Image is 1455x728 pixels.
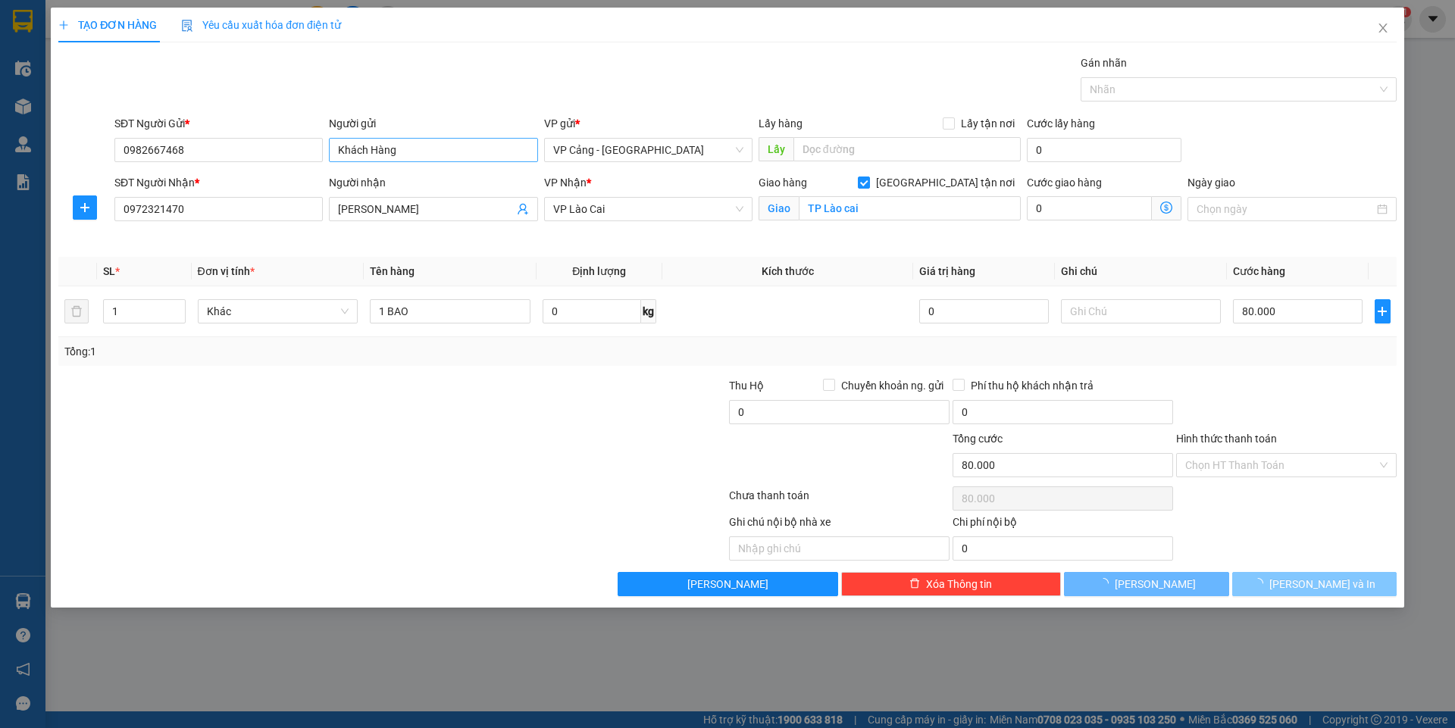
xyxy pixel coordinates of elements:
span: VP Cảng - Hà Nội [553,139,743,161]
span: Chuyển khoản ng. gửi [835,377,950,394]
img: icon [181,20,193,32]
input: Cước lấy hàng [1027,138,1181,162]
span: Tổng cước [953,433,1003,445]
span: [PERSON_NAME] [1115,576,1196,592]
button: plus [73,195,97,220]
span: dollar-circle [1160,202,1172,214]
span: Khác [207,300,349,323]
label: Cước lấy hàng [1027,117,1095,130]
strong: PHIẾU GỬI HÀNG [67,48,144,80]
label: Gán nhãn [1081,57,1127,69]
span: kg [641,299,656,323]
input: VD: Bàn, Ghế [370,299,530,323]
span: close [1377,22,1389,34]
input: Giao tận nơi [799,196,1021,220]
span: Kích thước [762,265,814,277]
label: Ngày giao [1187,177,1235,189]
strong: 02143888555, 0243777888 [80,95,146,119]
th: Ghi chú [1055,257,1228,286]
span: plus [74,202,96,214]
input: Cước giao hàng [1027,196,1152,220]
div: Người gửi [329,115,537,132]
span: Định lượng [572,265,626,277]
button: delete [64,299,89,323]
div: Ghi chú nội bộ nhà xe [729,514,950,536]
label: Cước giao hàng [1027,177,1102,189]
div: Tổng: 1 [64,343,562,360]
button: Close [1362,8,1404,50]
div: Chi phí nội bộ [953,514,1173,536]
span: [PERSON_NAME] [687,576,768,592]
span: Lấy tận nơi [955,115,1021,132]
span: VP Nhận [544,177,587,189]
strong: TĐ chuyển phát: [65,83,130,107]
button: [PERSON_NAME] [1064,572,1228,596]
label: Hình thức thanh toán [1176,433,1277,445]
span: Yêu cầu xuất hóa đơn điện tử [181,19,341,31]
span: [PERSON_NAME] và In [1269,576,1375,592]
span: loading [1253,578,1269,589]
div: SĐT Người Gửi [114,115,323,132]
input: Ngày giao [1197,201,1373,217]
span: Giao [759,196,799,220]
span: Giá trị hàng [919,265,975,277]
span: loading [1098,578,1115,589]
span: Cước hàng [1233,265,1285,277]
button: [PERSON_NAME] và In [1232,572,1397,596]
span: delete [909,578,920,590]
span: Xóa Thông tin [926,576,992,592]
div: Chưa thanh toán [727,487,951,514]
span: VP Lào Cai [553,198,743,220]
button: plus [1375,299,1391,323]
strong: VIỆT HIẾU LOGISTIC [69,12,142,45]
button: deleteXóa Thông tin [841,572,1062,596]
input: Nhập ghi chú [729,536,950,561]
div: Người nhận [329,174,537,191]
span: Thu Hộ [729,380,764,392]
img: logo [5,45,64,104]
span: Tên hàng [370,265,415,277]
span: BD1408250181 [148,88,238,104]
span: Đơn vị tính [198,265,255,277]
span: plus [1375,305,1390,317]
span: plus [58,20,69,30]
span: Giao hàng [759,177,807,189]
span: SL [103,265,115,277]
span: Lấy [759,137,793,161]
input: 0 [919,299,1048,323]
span: user-add [517,203,529,215]
button: [PERSON_NAME] [618,572,838,596]
input: Ghi Chú [1061,299,1222,323]
span: [GEOGRAPHIC_DATA] tận nơi [870,174,1021,191]
span: Lấy hàng [759,117,803,130]
div: VP gửi [544,115,753,132]
span: Phí thu hộ khách nhận trả [965,377,1100,394]
div: SĐT Người Nhận [114,174,323,191]
span: TẠO ĐƠN HÀNG [58,19,157,31]
input: Dọc đường [793,137,1021,161]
